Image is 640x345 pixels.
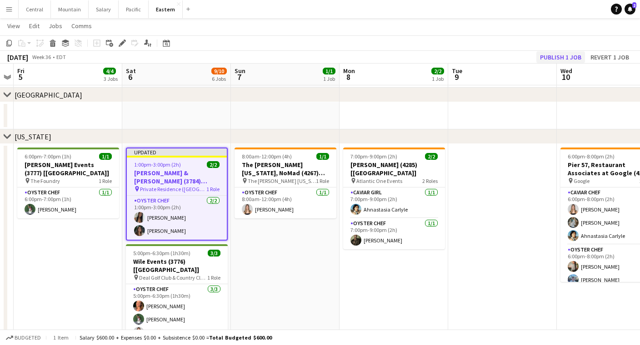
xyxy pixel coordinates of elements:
app-card-role: Oyster Chef1/18:00am-12:00pm (4h)[PERSON_NAME] [235,187,336,218]
app-card-role: Oyster Chef1/17:00pm-9:00pm (2h)[PERSON_NAME] [343,218,445,249]
button: Pacific [119,0,149,18]
span: 1 Role [99,177,112,184]
span: Week 36 [30,54,53,60]
span: 2 Roles [422,177,438,184]
h3: The [PERSON_NAME] [US_STATE], NoMad (4267) [[GEOGRAPHIC_DATA]] [235,161,336,177]
div: 1 Job [323,75,335,82]
span: 5 [16,72,25,82]
span: The [PERSON_NAME] [US_STATE], NoMad [248,177,316,184]
div: Salary $600.00 + Expenses $0.00 + Subsistence $0.00 = [80,334,272,341]
span: Fri [17,67,25,75]
span: 8 [342,72,355,82]
app-job-card: 7:00pm-9:00pm (2h)2/2[PERSON_NAME] (4285) [[GEOGRAPHIC_DATA]] Atlantic One Events2 RolesCaviar Gi... [343,148,445,249]
span: 1:00pm-3:00pm (2h) [134,161,181,168]
span: Edit [29,22,40,30]
span: 1 item [50,334,72,341]
h3: [PERSON_NAME] Events (3777) [[GEOGRAPHIC_DATA]] [17,161,119,177]
button: Publish 1 job [536,51,585,63]
span: 1 Role [316,177,329,184]
span: Budgeted [15,335,41,341]
span: 10 [559,72,572,82]
h3: [PERSON_NAME] (4285) [[GEOGRAPHIC_DATA]] [343,161,445,177]
span: Google [574,177,590,184]
a: Jobs [45,20,66,32]
span: Comms [71,22,92,30]
span: Total Budgeted $600.00 [209,334,272,341]
app-job-card: 8:00am-12:00pm (4h)1/1The [PERSON_NAME] [US_STATE], NoMad (4267) [[GEOGRAPHIC_DATA]] The [PERSON_... [235,148,336,218]
app-card-role: Oyster Chef2/21:00pm-3:00pm (2h)[PERSON_NAME][PERSON_NAME] [127,196,227,240]
div: 3 Jobs [104,75,118,82]
span: Jobs [49,22,62,30]
span: 7:00pm-9:00pm (2h) [350,153,397,160]
span: 1/1 [316,153,329,160]
span: Wed [560,67,572,75]
a: View [4,20,24,32]
span: 1 Role [206,186,220,192]
span: 6:00pm-8:00pm (2h) [568,153,615,160]
div: [GEOGRAPHIC_DATA] [15,90,82,99]
button: Budgeted [5,333,42,343]
span: 6:00pm-7:00pm (1h) [25,153,71,160]
h3: Wile Events (3776) [[GEOGRAPHIC_DATA]] [126,257,228,274]
button: Mountain [51,0,89,18]
div: 1 Job [432,75,444,82]
span: The Foundry [30,177,60,184]
span: 5:00pm-6:30pm (1h30m) [133,250,190,256]
app-job-card: 5:00pm-6:30pm (1h30m)3/3Wile Events (3776) [[GEOGRAPHIC_DATA]] Deal Golf Club & Country Club ([GE... [126,244,228,341]
span: Deal Golf Club & Country Club ([GEOGRAPHIC_DATA], [GEOGRAPHIC_DATA]) [139,274,207,281]
span: 1/1 [99,153,112,160]
span: 9 [450,72,462,82]
button: Central [19,0,51,18]
span: 2/2 [431,68,444,74]
span: 2/2 [207,161,220,168]
span: 2/2 [425,153,438,160]
span: 1/1 [323,68,335,74]
app-card-role: Oyster Chef1/16:00pm-7:00pm (1h)[PERSON_NAME] [17,187,119,218]
button: Revert 1 job [587,51,633,63]
span: Atlantic One Events [356,177,402,184]
span: 7 [233,72,245,82]
span: 4/4 [103,68,116,74]
div: 6 Jobs [212,75,226,82]
a: 2 [625,4,635,15]
span: 9/10 [211,68,227,74]
a: Edit [25,20,43,32]
app-job-card: 6:00pm-7:00pm (1h)1/1[PERSON_NAME] Events (3777) [[GEOGRAPHIC_DATA]] The Foundry1 RoleOyster Chef... [17,148,119,218]
span: Sat [126,67,136,75]
span: 2 [632,2,636,8]
div: EDT [56,54,66,60]
span: Sun [235,67,245,75]
span: View [7,22,20,30]
span: 8:00am-12:00pm (4h) [242,153,292,160]
app-job-card: Updated1:00pm-3:00pm (2h)2/2[PERSON_NAME] & [PERSON_NAME] (3784) [[GEOGRAPHIC_DATA]] Private Resi... [126,148,228,241]
a: Comms [68,20,95,32]
span: Private Residence ([GEOGRAPHIC_DATA], [GEOGRAPHIC_DATA]) [140,186,206,192]
div: [DATE] [7,53,28,62]
div: Updated [127,148,227,156]
app-card-role: Oyster Chef3/35:00pm-6:30pm (1h30m)[PERSON_NAME][PERSON_NAME][PERSON_NAME] [126,284,228,341]
button: Eastern [149,0,183,18]
app-card-role: Caviar Girl1/17:00pm-9:00pm (2h)Ahnastasia Carlyle [343,187,445,218]
span: Tue [452,67,462,75]
span: 1 Role [207,274,220,281]
span: 6 [125,72,136,82]
h3: [PERSON_NAME] & [PERSON_NAME] (3784) [[GEOGRAPHIC_DATA]] [127,169,227,185]
span: Mon [343,67,355,75]
button: Salary [89,0,119,18]
span: 3/3 [208,250,220,256]
div: [US_STATE] [15,132,51,141]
